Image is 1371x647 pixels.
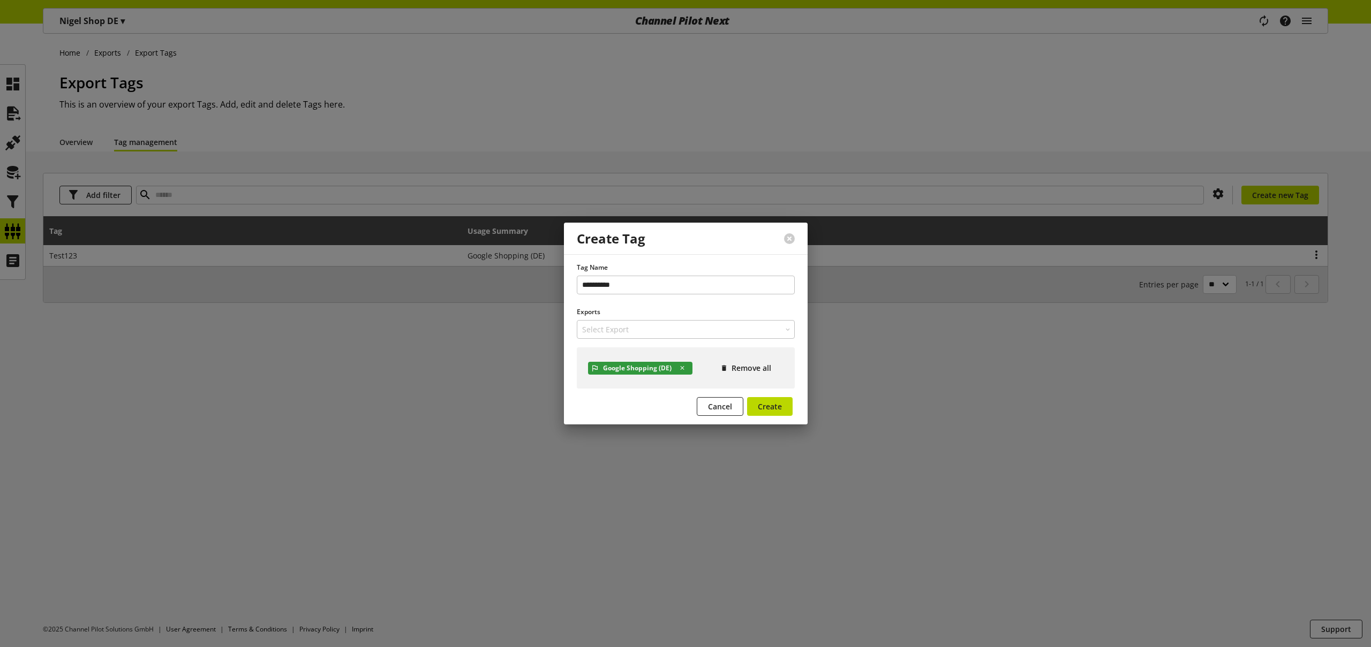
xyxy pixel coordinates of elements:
h2: Create Tag [577,231,645,246]
span: Create [758,401,782,412]
button: Select Export [577,320,795,339]
button: Create [747,397,793,416]
button: Remove all [716,359,781,377]
span: Select Export [582,324,629,335]
span: Cancel [708,401,732,412]
span: Exports [577,307,795,317]
span: Tag Name [577,263,608,272]
button: Cancel [697,397,743,416]
span: Remove all [732,362,771,374]
span: Google Shopping (DE) [603,362,672,375]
